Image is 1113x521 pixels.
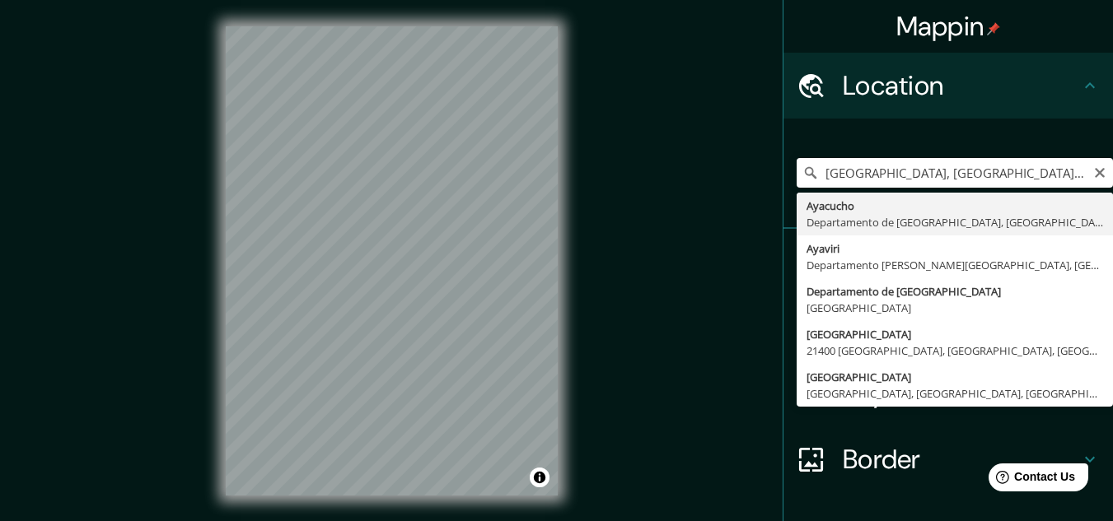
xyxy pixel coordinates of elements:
div: [GEOGRAPHIC_DATA] [807,369,1103,385]
div: Layout [783,361,1113,426]
h4: Border [843,443,1080,476]
canvas: Map [226,26,558,495]
div: Style [783,295,1113,361]
input: Pick your city or area [797,158,1113,188]
iframe: Help widget launcher [966,457,1095,503]
div: Pins [783,229,1113,295]
div: [GEOGRAPHIC_DATA] [807,326,1103,342]
h4: Mappin [896,10,1001,43]
div: Departamento de [GEOGRAPHIC_DATA] [807,283,1103,300]
button: Clear [1093,164,1106,179]
div: Location [783,53,1113,119]
div: Border [783,426,1113,492]
div: Departamento de [GEOGRAPHIC_DATA], [GEOGRAPHIC_DATA] [807,214,1103,230]
h4: Location [843,69,1080,102]
div: [GEOGRAPHIC_DATA], [GEOGRAPHIC_DATA], [GEOGRAPHIC_DATA] [807,385,1103,402]
div: 21400 [GEOGRAPHIC_DATA], [GEOGRAPHIC_DATA], [GEOGRAPHIC_DATA] [807,342,1103,359]
img: pin-icon.png [987,22,1000,35]
h4: Layout [843,377,1080,410]
div: Ayacucho [807,198,1103,214]
button: Toggle attribution [530,468,549,487]
div: [GEOGRAPHIC_DATA] [807,300,1103,316]
div: Ayaviri [807,240,1103,257]
div: Departamento [PERSON_NAME][GEOGRAPHIC_DATA], [GEOGRAPHIC_DATA] [807,257,1103,273]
